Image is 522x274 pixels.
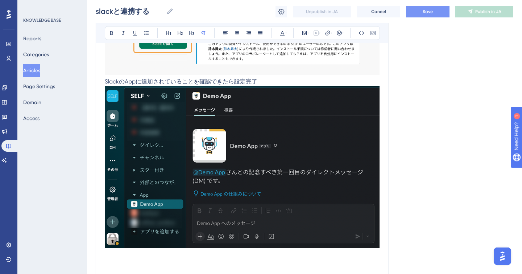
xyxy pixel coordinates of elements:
[105,78,257,85] span: SlackのAppに追加されていることを確認できたら設定完了
[371,9,386,15] span: Cancel
[96,6,163,16] input: Article Name
[23,96,41,109] button: Domain
[423,9,433,15] span: Save
[455,6,513,17] button: Publish in JA
[23,48,49,61] button: Categories
[406,6,449,17] button: Save
[50,4,53,9] div: 1
[357,6,400,17] button: Cancel
[17,2,45,11] span: Need Help?
[23,64,40,77] button: Articles
[293,6,351,17] button: Unpublish in JA
[306,9,338,15] span: Unpublish in JA
[23,32,41,45] button: Reports
[475,9,501,15] span: Publish in JA
[23,80,55,93] button: Page Settings
[492,245,513,267] iframe: UserGuiding AI Assistant Launcher
[23,17,61,23] div: KNOWLEDGE BASE
[23,112,40,125] button: Access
